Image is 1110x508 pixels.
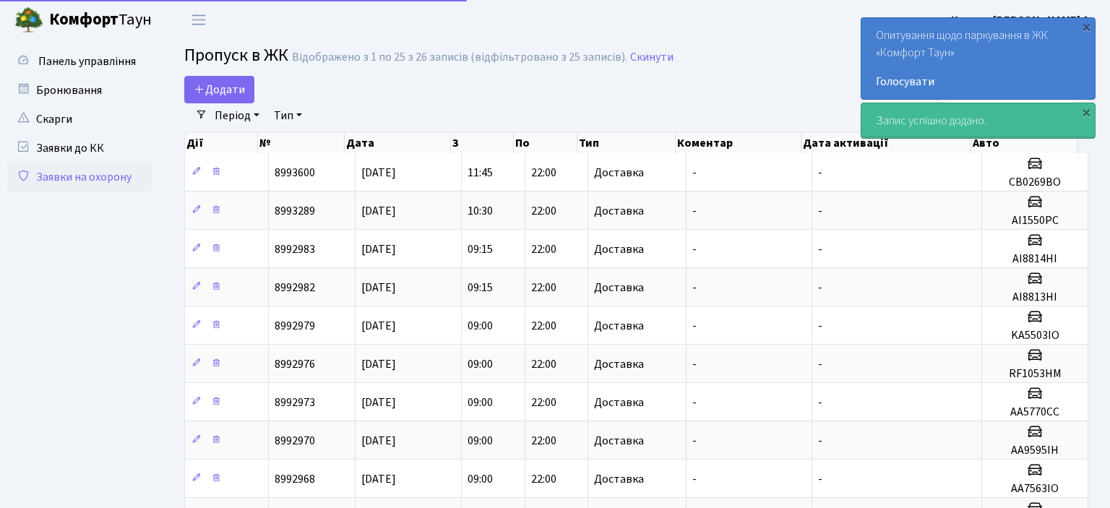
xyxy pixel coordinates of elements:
[692,471,697,487] span: -
[38,53,136,69] span: Панель управління
[275,318,315,334] span: 8992979
[861,18,1095,99] div: Опитування щодо паркування в ЖК «Комфорт Таун»
[361,165,396,181] span: [DATE]
[818,356,822,372] span: -
[181,8,217,32] button: Переключити навігацію
[988,176,1082,189] h5: CB0269BO
[468,471,493,487] span: 09:00
[630,51,674,64] a: Скинути
[361,471,396,487] span: [DATE]
[818,471,822,487] span: -
[531,280,556,296] span: 22:00
[275,395,315,410] span: 8992973
[818,318,822,334] span: -
[988,444,1082,457] h5: AA9595IH
[692,356,697,372] span: -
[971,133,1077,153] th: Авто
[1079,105,1093,119] div: ×
[531,433,556,449] span: 22:00
[7,76,152,105] a: Бронювання
[514,133,577,153] th: По
[275,203,315,219] span: 8993289
[468,241,493,257] span: 09:15
[988,252,1082,266] h5: AI8814HI
[268,103,308,128] a: Тип
[531,165,556,181] span: 22:00
[531,203,556,219] span: 22:00
[275,165,315,181] span: 8993600
[692,395,697,410] span: -
[194,82,245,98] span: Додати
[594,358,644,370] span: Доставка
[951,12,1093,29] a: Цитрус [PERSON_NAME] А.
[361,203,396,219] span: [DATE]
[184,76,254,103] a: Додати
[531,395,556,410] span: 22:00
[468,433,493,449] span: 09:00
[451,133,514,153] th: З
[818,165,822,181] span: -
[861,103,1095,138] div: Запис успішно додано.
[818,241,822,257] span: -
[275,356,315,372] span: 8992976
[594,167,644,178] span: Доставка
[531,318,556,334] span: 22:00
[988,329,1082,343] h5: KA5503IO
[988,367,1082,381] h5: RF1053HM
[258,133,345,153] th: №
[7,163,152,191] a: Заявки на охорону
[818,433,822,449] span: -
[468,318,493,334] span: 09:00
[594,282,644,293] span: Доставка
[468,395,493,410] span: 09:00
[594,435,644,447] span: Доставка
[577,133,676,153] th: Тип
[531,356,556,372] span: 22:00
[361,241,396,257] span: [DATE]
[275,471,315,487] span: 8992968
[7,105,152,134] a: Скарги
[468,280,493,296] span: 09:15
[361,280,396,296] span: [DATE]
[594,397,644,408] span: Доставка
[594,320,644,332] span: Доставка
[361,356,396,372] span: [DATE]
[594,205,644,217] span: Доставка
[184,43,288,68] span: Пропуск в ЖК
[876,73,1080,90] a: Голосувати
[531,241,556,257] span: 22:00
[692,203,697,219] span: -
[361,433,396,449] span: [DATE]
[209,103,265,128] a: Період
[361,318,396,334] span: [DATE]
[692,241,697,257] span: -
[818,280,822,296] span: -
[594,244,644,255] span: Доставка
[468,165,493,181] span: 11:45
[468,203,493,219] span: 10:30
[818,203,822,219] span: -
[361,395,396,410] span: [DATE]
[292,51,627,64] div: Відображено з 1 по 25 з 26 записів (відфільтровано з 25 записів).
[594,473,644,485] span: Доставка
[275,280,315,296] span: 8992982
[818,395,822,410] span: -
[988,405,1082,419] h5: AA5770CC
[692,280,697,296] span: -
[185,133,258,153] th: Дії
[49,8,119,31] b: Комфорт
[531,471,556,487] span: 22:00
[692,165,697,181] span: -
[275,433,315,449] span: 8992970
[275,241,315,257] span: 8992983
[801,133,971,153] th: Дата активації
[14,6,43,35] img: logo.png
[1079,20,1093,34] div: ×
[988,290,1082,304] h5: AI8813HI
[692,318,697,334] span: -
[676,133,801,153] th: Коментар
[468,356,493,372] span: 09:00
[49,8,152,33] span: Таун
[988,214,1082,228] h5: AI1550PC
[7,134,152,163] a: Заявки до КК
